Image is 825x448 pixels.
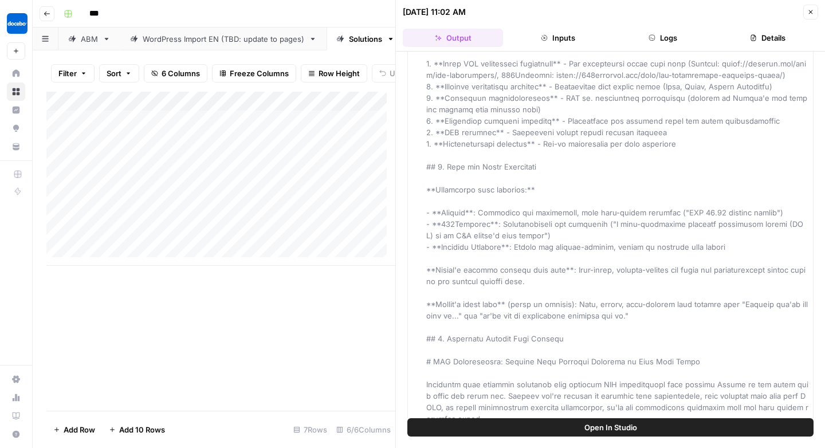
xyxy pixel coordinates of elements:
a: Solutions [327,27,404,50]
a: Insights [7,101,25,119]
button: Undo [372,64,417,82]
span: 6 Columns [162,68,200,79]
span: Sort [107,68,121,79]
button: Add 10 Rows [102,421,172,439]
button: Freeze Columns [212,64,296,82]
a: Home [7,64,25,82]
a: Settings [7,370,25,388]
span: Filter [58,68,77,79]
span: Add 10 Rows [119,424,165,435]
div: ABM [81,33,98,45]
button: Logs [613,29,713,47]
span: Freeze Columns [230,68,289,79]
a: Usage [7,388,25,407]
img: Docebo Logo [7,13,27,34]
div: 6/6 Columns [332,421,395,439]
button: Workspace: Docebo [7,9,25,38]
a: WordPress Import EN (TBD: update to pages) [120,27,327,50]
div: [DATE] 11:02 AM [403,6,466,18]
div: 7 Rows [289,421,332,439]
span: Open In Studio [584,422,637,433]
div: Solutions [349,33,382,45]
div: WordPress Import EN (TBD: update to pages) [143,33,304,45]
a: Opportunities [7,119,25,137]
span: Add Row [64,424,95,435]
a: Learning Hub [7,407,25,425]
button: Row Height [301,64,367,82]
button: Add Row [46,421,102,439]
button: Open In Studio [407,418,814,437]
button: Sort [99,64,139,82]
span: Row Height [319,68,360,79]
span: Undo [390,68,409,79]
button: Filter [51,64,95,82]
a: Your Data [7,137,25,156]
a: Browse [7,82,25,101]
a: ABM [58,27,120,50]
button: Output [403,29,503,47]
button: Inputs [508,29,608,47]
button: 6 Columns [144,64,207,82]
button: Help + Support [7,425,25,443]
button: Details [718,29,818,47]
